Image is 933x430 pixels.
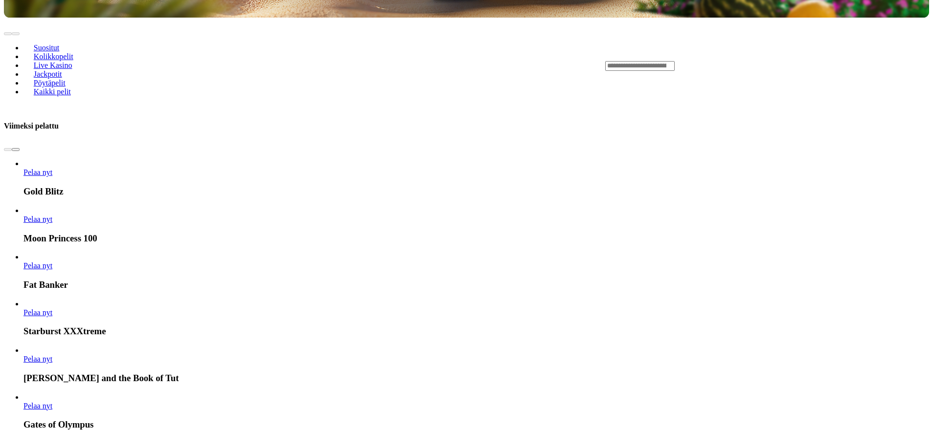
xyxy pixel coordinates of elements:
[30,70,66,78] span: Jackpotit
[23,76,75,90] a: Pöytäpelit
[4,148,12,151] button: prev slide
[23,308,52,317] a: Starburst XXXtreme
[12,148,20,151] button: next slide
[23,261,52,270] span: Pelaa nyt
[30,87,75,96] span: Kaikki pelit
[23,355,52,363] a: John Hunter and the Book of Tut
[4,27,586,104] nav: Lobby
[23,168,52,176] span: Pelaa nyt
[23,67,72,82] a: Jackpotit
[23,308,52,317] span: Pelaa nyt
[23,58,82,73] a: Live Kasino
[23,168,52,176] a: Gold Blitz
[30,52,77,61] span: Kolikkopelit
[23,41,69,55] a: Suositut
[23,261,52,270] a: Fat Banker
[4,18,929,113] header: Lobby
[23,85,81,99] a: Kaikki pelit
[23,355,52,363] span: Pelaa nyt
[23,402,52,410] a: Gates of Olympus
[4,32,12,35] button: prev slide
[23,215,52,223] span: Pelaa nyt
[23,402,52,410] span: Pelaa nyt
[30,43,63,52] span: Suositut
[30,61,76,69] span: Live Kasino
[23,49,83,64] a: Kolikkopelit
[12,32,20,35] button: next slide
[4,121,59,130] h3: Viimeksi pelattu
[23,215,52,223] a: Moon Princess 100
[30,79,69,87] span: Pöytäpelit
[605,61,675,71] input: Search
